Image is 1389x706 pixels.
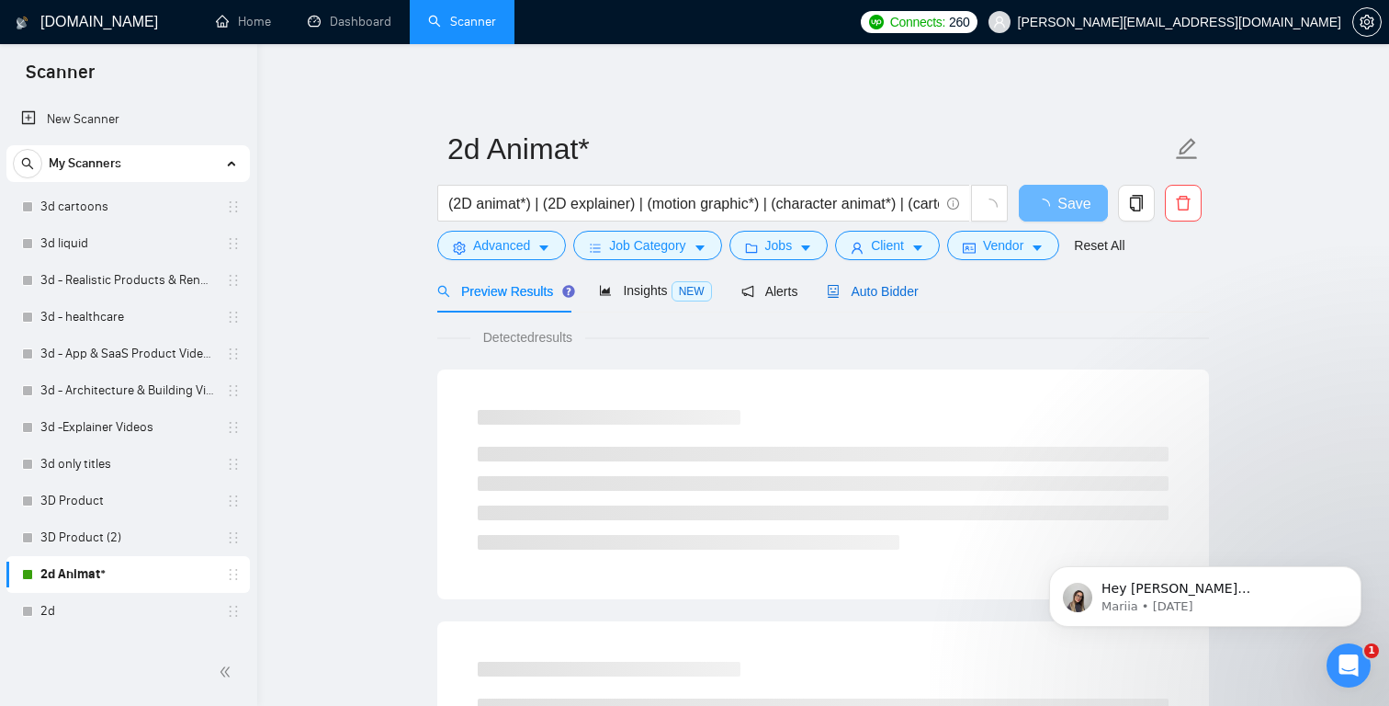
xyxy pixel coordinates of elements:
div: Tooltip anchor [560,283,577,300]
button: Save [1019,185,1108,222]
span: caret-down [911,241,924,255]
span: search [14,157,41,170]
img: upwork-logo.png [869,15,884,29]
span: holder [226,347,241,361]
p: Message from Mariia, sent 2d ago [80,71,317,87]
a: 3d -Explainer Videos [40,409,215,446]
span: user [993,16,1006,28]
span: Auto Bidder [827,284,918,299]
span: holder [226,383,241,398]
a: homeHome [216,14,271,29]
a: 2d [40,593,215,630]
iframe: Intercom notifications message [1022,528,1389,656]
span: Save [1057,192,1090,215]
span: setting [1353,15,1381,29]
button: settingAdvancedcaret-down [437,231,566,260]
button: folderJobscaret-down [729,231,829,260]
span: Detected results [470,327,585,347]
span: area-chart [599,284,612,297]
button: barsJob Categorycaret-down [573,231,721,260]
a: dashboardDashboard [308,14,391,29]
span: search [437,285,450,298]
a: 3d only titles [40,446,215,483]
span: NEW [672,281,712,302]
button: search [13,149,42,178]
span: notification [741,285,754,298]
span: edit [1175,137,1199,161]
button: delete [1165,185,1202,222]
span: 260 [949,12,969,32]
a: ChatGPT Prompt [40,630,215,666]
span: holder [226,604,241,619]
button: setting [1352,7,1382,37]
span: Vendor [983,235,1023,256]
span: Scanner [11,59,109,97]
span: holder [226,420,241,435]
a: 2d Animat* [40,556,215,593]
span: holder [226,273,241,288]
a: 3d - healthcare [40,299,215,336]
span: loading [1035,199,1057,213]
span: caret-down [694,241,706,255]
span: idcard [963,241,976,255]
span: caret-down [537,241,550,255]
a: Reset All [1074,235,1124,256]
span: user [851,241,864,255]
iframe: Intercom live chat [1327,643,1371,688]
input: Scanner name... [447,126,1171,172]
a: searchScanner [428,14,496,29]
span: bars [589,241,602,255]
a: setting [1352,15,1382,29]
span: Advanced [473,235,530,256]
a: 3D Product (2) [40,519,215,556]
span: setting [453,241,466,255]
span: Job Category [609,235,685,256]
li: My Scanners [6,145,250,666]
span: caret-down [799,241,812,255]
span: delete [1166,195,1201,211]
span: Insights [599,283,711,298]
a: New Scanner [21,101,235,138]
span: loading [981,199,998,215]
span: holder [226,530,241,545]
a: 3d - App & SaaS Product Videos [40,336,215,372]
span: info-circle [947,198,959,210]
span: My Scanners [49,145,121,182]
a: 3d - Realistic Products & Renders [40,262,215,299]
a: 3d cartoons [40,188,215,225]
span: holder [226,310,241,325]
span: Jobs [765,235,793,256]
span: holder [226,199,241,214]
span: caret-down [1031,241,1044,255]
span: holder [226,567,241,582]
span: Client [871,235,904,256]
span: Hey [PERSON_NAME][EMAIL_ADDRESS][DOMAIN_NAME], Looks like your Upwork agency Anideos ran out of c... [80,53,311,305]
a: 3d - Architecture & Building Visualization: [40,372,215,409]
button: userClientcaret-down [835,231,940,260]
a: 3d liquid [40,225,215,262]
span: double-left [219,663,237,681]
li: New Scanner [6,101,250,138]
span: holder [226,457,241,472]
span: Preview Results [437,284,570,299]
span: Connects: [890,12,945,32]
span: holder [226,494,241,508]
button: copy [1118,185,1155,222]
a: 3D Product [40,483,215,519]
img: logo [16,8,28,38]
span: holder [226,236,241,251]
span: 1 [1364,643,1379,658]
button: idcardVendorcaret-down [947,231,1059,260]
span: Alerts [741,284,798,299]
span: folder [745,241,758,255]
span: copy [1119,195,1154,211]
input: Search Freelance Jobs... [448,192,939,215]
span: robot [827,285,840,298]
